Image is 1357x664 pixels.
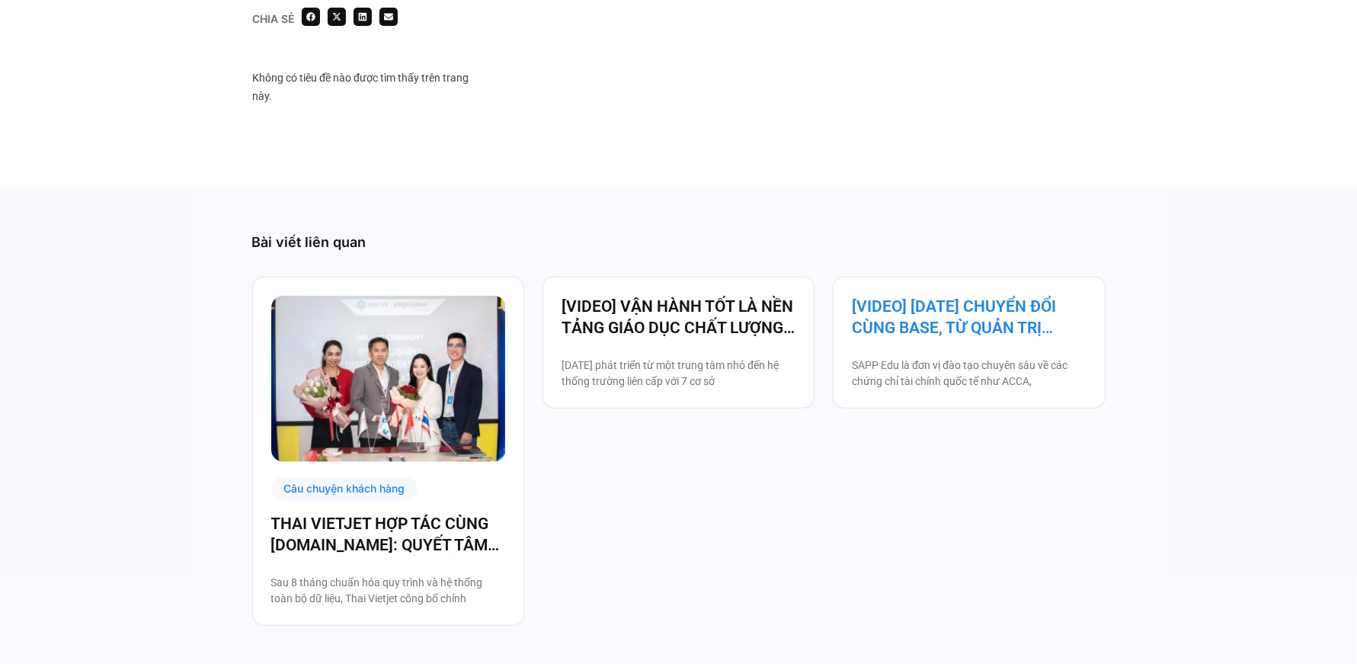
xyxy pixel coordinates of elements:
[271,575,505,607] p: Sau 8 tháng chuẩn hóa quy trình và hệ thống toàn bộ dữ liệu, Thai Vietjet công bố chính
[852,358,1086,390] p: SAPP Edu là đơn vị đào tạo chuyên sâu về các chứng chỉ tài chính quốc tế như ACCA,
[562,358,795,390] p: [DATE] phát triển từ một trung tâm nhỏ đến hệ thống trường liên cấp với 7 cơ sở
[379,8,398,26] div: Share on email
[354,8,372,26] div: Share on linkedin
[852,296,1086,338] a: [VIDEO] [DATE] CHUYỂN ĐỔI CÙNG BASE, TỪ QUẢN TRỊ NHÂN SỰ ĐẾN VẬN HÀNH TOÀN BỘ TỔ CHỨC TẠI [GEOGRA...
[562,296,795,338] a: [VIDEO] VẬN HÀNH TỐT LÀ NỀN TẢNG GIÁO DỤC CHẤT LƯỢNG – BAMBOO SCHOOL CHỌN BASE
[302,8,320,26] div: Share on facebook
[252,69,478,105] div: Không có tiêu đề nào được tìm thấy trên trang này.
[328,8,346,26] div: Share on x-twitter
[252,232,1106,252] div: Bài viết liên quan
[252,14,294,24] div: Chia sẻ
[271,477,418,501] div: Câu chuyện khách hàng
[271,513,505,556] a: THAI VIETJET HỢP TÁC CÙNG [DOMAIN_NAME]: QUYẾT TÂM “CẤT CÁNH” CHUYỂN ĐỔI SỐ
